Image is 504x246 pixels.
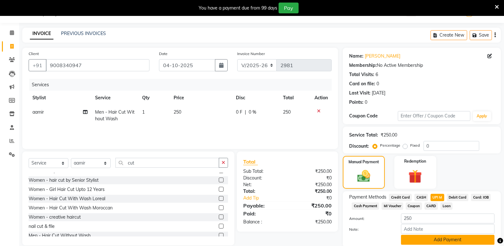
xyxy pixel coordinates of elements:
div: Service Total: [349,132,378,138]
div: nail cut & file [29,223,55,230]
input: Search by Name/Mobile/Email/Code [46,59,149,71]
div: ₹250.00 [381,132,397,138]
span: 250 [283,109,291,115]
span: 1 [142,109,145,115]
div: Membership: [349,62,377,69]
div: ₹0 [287,210,336,217]
span: UPI M [431,194,444,201]
div: Total Visits: [349,71,374,78]
span: Card: IOB [471,194,491,201]
div: 6 [376,71,378,78]
div: Name: [349,53,363,60]
div: ₹250.00 [287,202,336,209]
div: Total: [238,188,287,195]
span: Loan [440,202,452,210]
label: Date [159,51,168,57]
input: Add Note [401,224,494,234]
div: [DATE] [372,90,385,96]
div: ₹250.00 [287,188,336,195]
a: INVOICE [30,28,53,39]
th: Action [311,91,332,105]
span: CARD [425,202,438,210]
div: 0 [365,99,367,106]
label: Manual Payment [349,159,379,165]
th: Price [170,91,232,105]
div: Women - Girl Hair Cut Upto 12 Years [29,186,105,193]
div: Men - Hair Cut Without Wash [29,232,91,239]
label: Invoice Number [237,51,265,57]
div: Coupon Code [349,113,397,119]
span: Total [243,158,258,165]
div: Women - creative haircut [29,214,81,221]
img: _cash.svg [353,169,374,184]
span: MI Voucher [382,202,403,210]
span: 0 % [249,109,256,116]
span: Coupon [406,202,422,210]
div: No Active Membership [349,62,494,69]
div: Balance : [238,219,287,225]
div: Sub Total: [238,168,287,175]
span: Credit Card [389,194,412,201]
span: 0 F [236,109,242,116]
a: [PERSON_NAME] [365,53,400,60]
th: Disc [232,91,279,105]
th: Qty [138,91,170,105]
div: Card on file: [349,81,375,87]
div: Women - Hair Cut With Wash Moroccan [29,205,113,211]
button: Pay [279,3,299,13]
div: Discount: [349,143,369,150]
label: Note: [344,227,396,232]
div: Discount: [238,175,287,181]
span: Men - Hair Cut Without Wash [95,109,135,122]
div: Last Visit: [349,90,370,96]
label: Client [29,51,39,57]
label: Percentage [380,143,400,148]
div: Payable: [238,202,287,209]
span: Debit Card [447,194,469,201]
span: CASH [414,194,428,201]
div: Women - hair cut by Senior Stylist [29,177,99,184]
div: ₹0 [287,175,336,181]
label: Redemption [404,158,426,164]
button: +91 [29,59,46,71]
button: Apply [473,111,491,121]
div: ₹250.00 [287,168,336,175]
div: Services [29,79,336,91]
div: Net: [238,181,287,188]
div: ₹250.00 [287,219,336,225]
a: Add Tip [238,195,296,201]
span: aamir [32,109,44,115]
div: You have a payment due from 99 days [199,5,277,11]
img: _gift.svg [404,168,426,185]
input: Amount [401,214,494,223]
span: Cash Payment [352,202,379,210]
input: Enter Offer / Coupon Code [398,111,470,121]
th: Service [91,91,138,105]
button: Save [470,30,492,40]
input: Search or Scan [115,158,219,168]
div: Points: [349,99,363,106]
button: Add Payment [401,235,494,245]
label: Fixed [410,143,420,148]
div: Paid: [238,210,287,217]
a: PREVIOUS INVOICES [61,31,106,36]
div: Women - Hair Cut With Wash Loreal [29,195,105,202]
label: Amount: [344,216,396,221]
span: Payment Methods [349,194,386,200]
button: Create New [431,30,467,40]
div: ₹0 [296,195,336,201]
div: 0 [376,81,379,87]
div: ₹250.00 [287,181,336,188]
span: | [245,109,246,116]
th: Stylist [29,91,91,105]
span: 250 [174,109,181,115]
th: Total [279,91,311,105]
